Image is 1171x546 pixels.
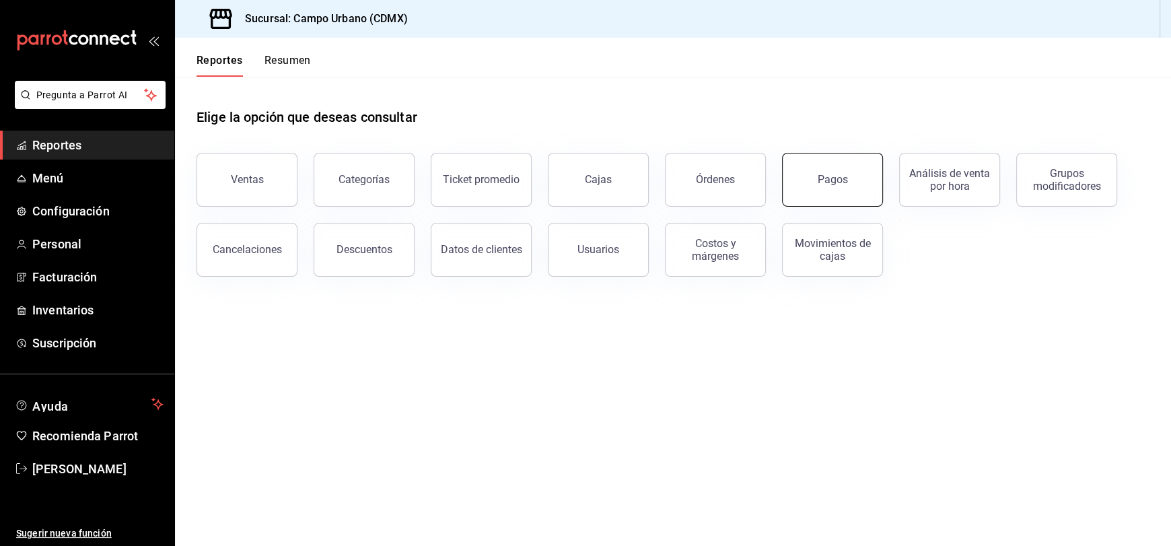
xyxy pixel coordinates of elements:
[231,173,264,186] div: Ventas
[1016,153,1117,207] button: Grupos modificadores
[314,153,415,207] button: Categorías
[36,88,145,102] span: Pregunta a Parrot AI
[441,243,522,256] div: Datos de clientes
[443,173,520,186] div: Ticket promedio
[264,54,311,77] button: Resumen
[197,223,297,277] button: Cancelaciones
[696,173,735,186] div: Órdenes
[577,243,619,256] div: Usuarios
[585,173,612,186] div: Cajas
[32,427,164,445] span: Recomienda Parrot
[32,301,164,319] span: Inventarios
[431,223,532,277] button: Datos de clientes
[9,98,166,112] a: Pregunta a Parrot AI
[32,169,164,187] span: Menú
[336,243,392,256] div: Descuentos
[32,235,164,253] span: Personal
[32,396,146,412] span: Ayuda
[548,153,649,207] button: Cajas
[818,173,848,186] div: Pagos
[1025,167,1108,193] div: Grupos modificadores
[148,35,159,46] button: open_drawer_menu
[782,223,883,277] button: Movimientos de cajas
[908,167,991,193] div: Análisis de venta por hora
[665,153,766,207] button: Órdenes
[339,173,390,186] div: Categorías
[782,153,883,207] button: Pagos
[674,237,757,263] div: Costos y márgenes
[234,11,408,27] h3: Sucursal: Campo Urbano (CDMX)
[32,202,164,220] span: Configuración
[16,526,164,541] span: Sugerir nueva función
[899,153,1000,207] button: Análisis de venta por hora
[197,54,311,77] div: navigation tabs
[15,81,166,109] button: Pregunta a Parrot AI
[32,334,164,352] span: Suscripción
[32,136,164,154] span: Reportes
[32,268,164,286] span: Facturación
[665,223,766,277] button: Costos y márgenes
[431,153,532,207] button: Ticket promedio
[197,107,417,127] h1: Elige la opción que deseas consultar
[32,460,164,478] span: [PERSON_NAME]
[548,223,649,277] button: Usuarios
[791,237,874,263] div: Movimientos de cajas
[197,54,243,77] button: Reportes
[213,243,282,256] div: Cancelaciones
[197,153,297,207] button: Ventas
[314,223,415,277] button: Descuentos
